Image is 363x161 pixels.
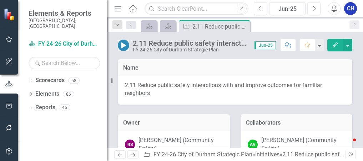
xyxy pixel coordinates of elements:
input: Search Below... [29,57,100,69]
div: 58 [68,77,80,84]
iframe: Intercom live chat [339,137,356,154]
div: FY 24-26 City of Durham Strategic Plan [133,47,247,52]
span: Elements & Reports [29,9,100,17]
div: 86 [63,91,74,97]
h3: Owner [123,120,225,126]
a: Scorecards [35,76,65,85]
div: Jun-25 [272,5,303,13]
a: Elements [35,90,59,98]
a: FY 24-26 City of Durham Strategic Plan [29,40,100,48]
div: AV [248,140,258,150]
a: Reports [35,104,55,112]
img: In Progress [118,40,129,51]
button: Jun-25 [269,2,306,15]
input: Search ClearPoint... [145,2,248,15]
div: 2.11 Reduce public safety interactions with and improve outcomes for familiar neighbors [192,22,248,31]
div: [PERSON_NAME] (Community Safety) [261,136,346,153]
a: FY 24-26 City of Durham Strategic Plan [153,151,252,158]
div: [PERSON_NAME] (Community Safety) [138,136,223,153]
img: ClearPoint Strategy [4,8,16,21]
small: [GEOGRAPHIC_DATA], [GEOGRAPHIC_DATA] [29,17,100,29]
div: 2.11 Reduce public safety interactions with and improve outcomes for familiar neighbors [133,39,247,47]
div: 45 [59,105,70,111]
a: Initiatives [255,151,279,158]
div: RS [125,140,135,150]
h3: Collaborators [246,120,347,126]
span: Jun-25 [254,41,276,49]
span: 2.11 Reduce public safety interactions with and improve outcomes for familiar neighbors [125,81,345,98]
div: » » [143,151,345,159]
button: CH [344,2,357,15]
h3: Name [123,65,347,71]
